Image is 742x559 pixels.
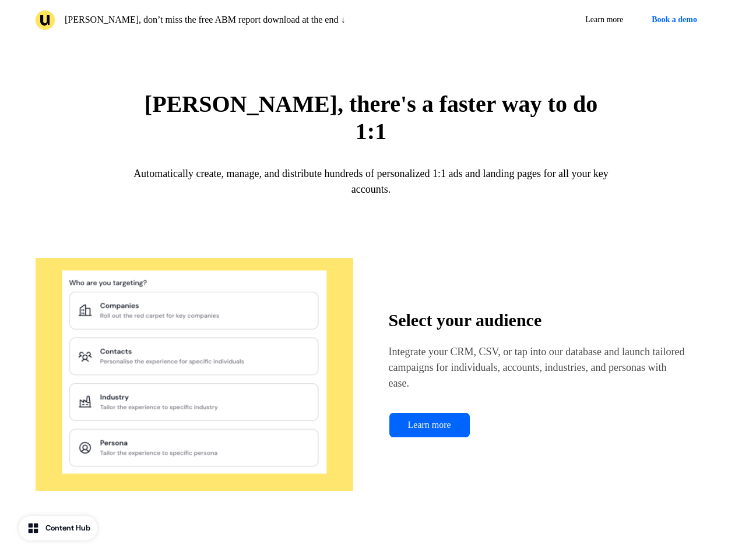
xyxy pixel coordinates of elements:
[576,9,632,30] a: Learn more
[45,522,90,534] div: Content Hub
[19,516,97,540] button: Content Hub
[389,412,470,438] a: Learn more
[389,310,687,330] h3: Select your audience
[642,9,707,30] button: Book a demo
[65,13,345,27] p: [PERSON_NAME], don’t miss the free ABM report download at the end ↓
[389,344,687,391] p: Integrate your CRM, CSV, or tap into our database and launch tailored campaigns for individuals, ...
[126,166,616,197] h2: Automatically create, manage, and distribute hundreds of personalized 1:1 ads and landing pages f...
[138,90,604,145] p: [PERSON_NAME], there's a faster way to do 1:1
